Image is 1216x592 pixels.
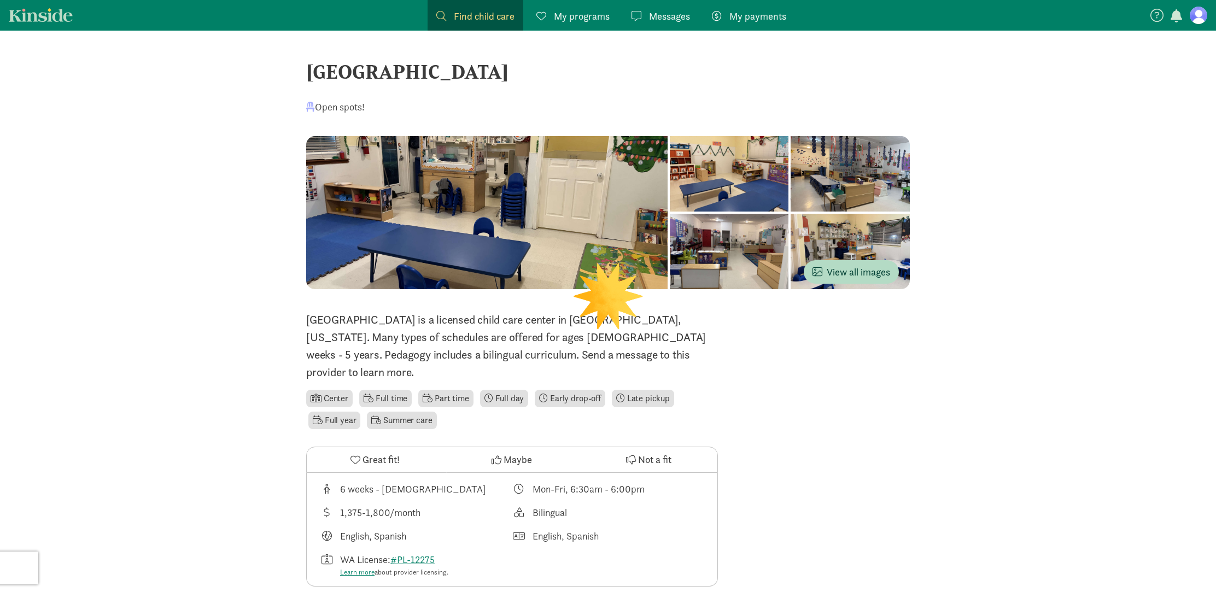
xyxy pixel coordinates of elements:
[340,552,448,578] div: WA License:
[649,9,690,24] span: Messages
[533,482,645,496] div: Mon-Fri, 6:30am - 6:00pm
[443,447,580,472] button: Maybe
[812,265,890,279] span: View all images
[9,8,73,22] a: Kinside
[340,482,486,496] div: 6 weeks - [DEMOGRAPHIC_DATA]
[320,482,512,496] div: Age range for children that this provider cares for
[612,390,674,407] li: Late pickup
[340,505,420,520] div: 1,375-1,800/month
[306,311,718,381] p: [GEOGRAPHIC_DATA] is a licensed child care center in [GEOGRAPHIC_DATA], [US_STATE]. Many types of...
[638,452,671,467] span: Not a fit
[512,482,705,496] div: Class schedule
[504,452,532,467] span: Maybe
[307,447,443,472] button: Great fit!
[418,390,473,407] li: Part time
[306,57,910,86] div: [GEOGRAPHIC_DATA]
[512,529,705,543] div: Languages spoken
[359,390,412,407] li: Full time
[308,412,360,429] li: Full year
[729,9,786,24] span: My payments
[340,567,448,578] div: about provider licensing.
[390,553,435,566] a: #PL-12275
[554,9,610,24] span: My programs
[512,505,705,520] div: This provider's education philosophy
[363,452,400,467] span: Great fit!
[581,447,717,472] button: Not a fit
[320,505,512,520] div: Average tuition for this program
[535,390,605,407] li: Early drop-off
[306,99,365,114] div: Open spots!
[480,390,529,407] li: Full day
[340,567,375,577] a: Learn more
[454,9,515,24] span: Find child care
[306,390,353,407] li: Center
[804,260,899,284] button: View all images
[320,529,512,543] div: Languages taught
[367,412,436,429] li: Summer care
[533,505,567,520] div: Bilingual
[340,529,406,543] div: English, Spanish
[320,552,512,578] div: License number
[533,529,599,543] div: English, Spanish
